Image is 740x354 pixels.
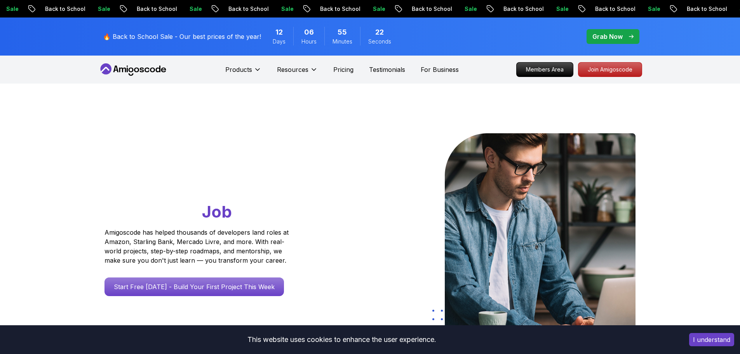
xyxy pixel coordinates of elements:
[456,5,481,13] p: Sale
[6,331,677,348] div: This website uses cookies to enhance the user experience.
[225,65,252,74] p: Products
[365,5,390,13] p: Sale
[369,65,405,74] a: Testimonials
[495,5,548,13] p: Back to School
[220,5,273,13] p: Back to School
[679,5,731,13] p: Back to School
[333,65,353,74] a: Pricing
[689,333,734,346] button: Accept cookies
[129,5,181,13] p: Back to School
[445,133,636,333] img: hero
[516,62,573,77] a: Members Area
[273,38,286,45] span: Days
[104,277,284,296] a: Start Free [DATE] - Build Your First Project This Week
[277,65,308,74] p: Resources
[90,5,115,13] p: Sale
[338,27,347,38] span: 55 Minutes
[578,63,642,77] p: Join Amigoscode
[548,5,573,13] p: Sale
[421,65,459,74] a: For Business
[202,202,232,221] span: Job
[517,63,573,77] p: Members Area
[592,32,623,41] p: Grab Now
[277,65,318,80] button: Resources
[301,38,317,45] span: Hours
[587,5,640,13] p: Back to School
[333,38,352,45] span: Minutes
[103,32,261,41] p: 🔥 Back to School Sale - Our best prices of the year!
[304,27,314,38] span: 6 Hours
[368,38,391,45] span: Seconds
[104,133,319,223] h1: Go From Learning to Hired: Master Java, Spring Boot & Cloud Skills That Get You the
[404,5,456,13] p: Back to School
[37,5,90,13] p: Back to School
[640,5,665,13] p: Sale
[578,62,642,77] a: Join Amigoscode
[312,5,365,13] p: Back to School
[273,5,298,13] p: Sale
[375,27,384,38] span: 22 Seconds
[225,65,261,80] button: Products
[104,228,291,265] p: Amigoscode has helped thousands of developers land roles at Amazon, Starling Bank, Mercado Livre,...
[275,27,283,38] span: 12 Days
[181,5,206,13] p: Sale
